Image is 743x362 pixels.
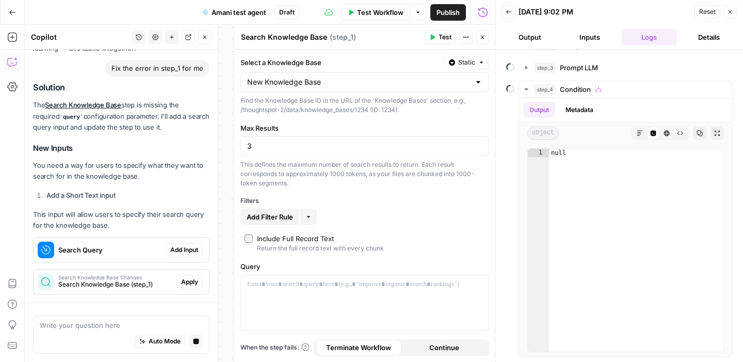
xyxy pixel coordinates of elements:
[176,275,203,289] button: Apply
[33,160,209,182] p: You need a way for users to specify what they want to search for in the knowledge base.
[58,280,172,289] span: Search Knowledge Base (step_1)
[58,245,161,255] span: Search Query
[135,335,185,348] button: Auto Mode
[528,149,549,157] div: 1
[562,29,618,45] button: Inputs
[58,275,172,280] span: Search Knowledge Base Changes
[33,209,209,231] p: This input will allow users to specify their search query for the knowledge base.
[240,261,489,272] label: Query
[240,123,489,133] label: Max Results
[527,127,559,140] span: object
[149,337,181,346] span: Auto Mode
[247,77,470,87] input: New Knowledge Base
[105,60,209,76] div: Fix the error in step_1 for me
[429,342,459,353] span: Continue
[240,160,489,188] div: This defines the maximum number of search results to return. Each result corresponds to approxima...
[196,4,272,21] button: Amani test agent
[559,102,600,118] button: Metadata
[341,4,410,21] button: Test Workflow
[240,57,440,68] label: Select a Knowledge Base
[45,101,121,109] a: Search Knowledge Base
[46,191,116,199] strong: Add a Short Text input
[560,84,591,95] span: Condition
[33,100,209,133] p: The step is missing the required configuration parameter. I'll add a search query input and updat...
[357,7,403,18] span: Test Workflow
[31,32,129,42] div: Copilot
[330,32,356,42] span: ( step_1 )
[502,29,558,45] button: Output
[279,8,295,17] span: Draft
[326,342,391,353] span: Terminate Workflow
[523,102,555,118] button: Output
[240,209,299,225] button: Add Filter Rule
[247,212,293,222] span: Add Filter Rule
[439,33,451,42] span: Test
[437,7,460,18] span: Publish
[240,96,489,115] div: Find the Knowledge Base ID in the URL of the 'Knowledge Bases' section, e.g., /thoughtspot-2/data...
[245,234,253,243] input: Include Full Record TextReturn the full record text with every chunk
[560,62,598,73] span: Prompt LLM
[170,245,198,255] span: Add Input
[257,244,384,253] div: Return the full record text with every chunk
[699,7,716,17] span: Reset
[212,7,266,18] span: Amani test agent
[59,114,83,120] code: query
[622,29,677,45] button: Logs
[181,277,198,287] span: Apply
[535,84,556,95] span: step_4
[458,58,475,67] span: Static
[241,32,327,42] textarea: Search Knowledge Base
[240,196,489,206] div: Filters
[33,144,209,153] h3: New Inputs
[694,5,720,19] button: Reset
[401,339,487,356] button: Continue
[257,233,334,244] div: Include Full Record Text
[33,83,209,92] h2: Solution
[430,4,466,21] button: Publish
[240,343,310,352] a: When the step fails:
[535,62,556,73] span: step_3
[425,30,456,44] button: Test
[166,243,203,257] button: Add Input
[444,56,489,69] button: Static
[681,29,737,45] button: Details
